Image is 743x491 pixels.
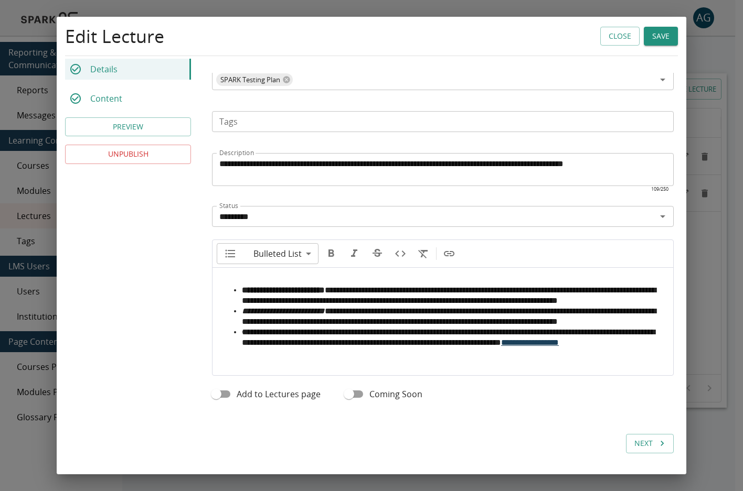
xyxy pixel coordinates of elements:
button: Preview [65,117,191,137]
div: SPARK Testing Plan [216,73,293,86]
button: Format strikethrough [367,243,388,264]
label: Status [219,201,238,210]
button: Open [655,209,670,224]
button: Clear formatting [413,243,434,264]
p: Content [90,92,122,105]
div: Formatting Options [217,243,319,264]
span: Bulleted List [253,247,302,260]
button: Format bold [321,243,342,264]
button: Insert code [390,243,411,264]
button: Format italics [344,243,365,264]
button: Open [655,72,670,87]
div: Lecture Builder Tabs [65,59,191,109]
p: Details [90,63,118,75]
button: UNPUBLISH [65,145,191,165]
button: Save [644,27,678,46]
button: Next [626,434,674,453]
span: Add to Lectures page [237,388,321,400]
label: Description [219,148,254,157]
button: Insert link [439,243,460,264]
span: Coming Soon [369,388,422,400]
button: Close [600,27,640,46]
h4: Edit Lecture [65,25,164,47]
span: SPARK Testing Plan [216,74,284,86]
